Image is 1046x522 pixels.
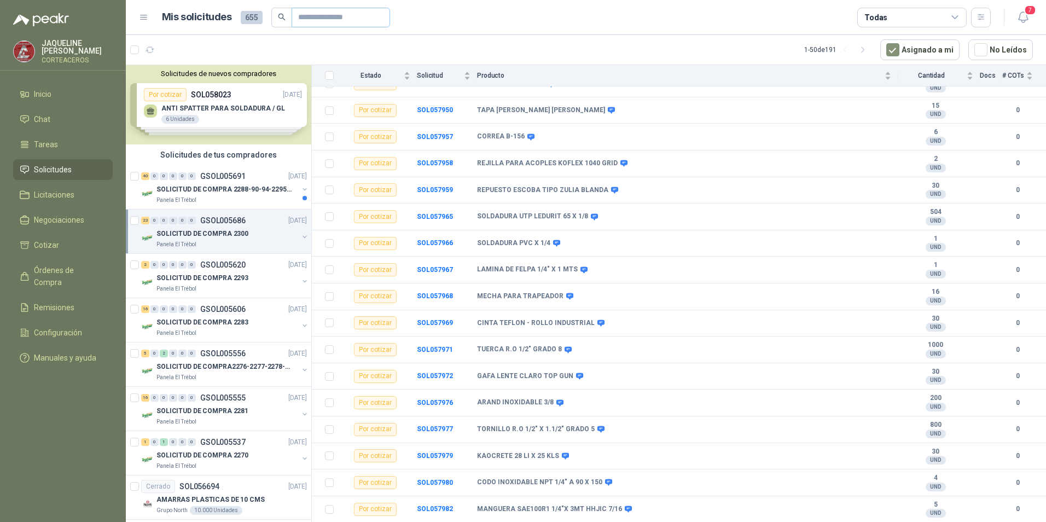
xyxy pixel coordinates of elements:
[188,438,196,446] div: 0
[188,394,196,402] div: 0
[13,260,113,293] a: Órdenes de Compra
[34,301,74,314] span: Remisiones
[13,322,113,343] a: Configuración
[190,506,242,515] div: 10.000 Unidades
[926,297,946,305] div: UND
[1002,238,1033,248] b: 0
[417,159,453,167] b: SOL057958
[141,409,154,422] img: Company Logo
[200,261,246,269] p: GSOL005620
[1013,8,1033,27] button: 7
[156,417,196,426] p: Panela El Trébol
[141,320,154,333] img: Company Logo
[926,217,946,225] div: UND
[141,438,149,446] div: 1
[13,134,113,155] a: Tareas
[169,350,177,357] div: 0
[477,106,605,115] b: TAPA [PERSON_NAME] [PERSON_NAME]
[34,239,59,251] span: Cotizar
[354,343,397,356] div: Por cotizar
[141,480,175,493] div: Cerrado
[1002,105,1033,115] b: 0
[417,239,453,247] a: SOL057966
[288,260,307,270] p: [DATE]
[188,305,196,313] div: 0
[288,393,307,403] p: [DATE]
[898,235,973,243] b: 1
[880,39,960,60] button: Asignado a mi
[141,350,149,357] div: 5
[354,290,397,303] div: Por cotizar
[926,164,946,172] div: UND
[288,349,307,359] p: [DATE]
[141,347,309,382] a: 5 0 2 0 0 0 GSOL005556[DATE] Company LogoSOLICITUD DE COMPRA2276-2277-2278-2284-2285-Panela El Tr...
[898,501,973,509] b: 5
[354,503,397,516] div: Por cotizar
[417,505,453,513] a: SOL057982
[898,368,973,376] b: 30
[150,172,159,180] div: 0
[477,186,608,195] b: REPUESTO ESCOBA TIPO ZULIA BLANDA
[13,235,113,256] a: Cotizar
[1002,72,1024,79] span: # COTs
[898,394,973,403] b: 200
[354,130,397,143] div: Por cotizar
[42,39,113,55] p: JAQUELINE [PERSON_NAME]
[156,450,248,461] p: SOLICITUD DE COMPRA 2270
[477,345,562,354] b: TUERCA R.O 1/2" GRADO 8
[1002,212,1033,222] b: 0
[141,217,149,224] div: 23
[156,329,196,338] p: Panela El Trébol
[864,11,887,24] div: Todas
[160,305,168,313] div: 0
[417,72,462,79] span: Solicitud
[477,398,554,407] b: ARAND INOXIDABLE 3/8
[354,476,397,489] div: Por cotizar
[980,65,1002,86] th: Docs
[1002,185,1033,195] b: 0
[354,396,397,409] div: Por cotizar
[898,474,973,483] b: 4
[126,475,311,520] a: CerradoSOL056694[DATE] Company LogoAMARRAS PLASTICAS DE 10 CMSGrupo North10.000 Unidades
[169,217,177,224] div: 0
[156,273,248,283] p: SOLICITUD DE COMPRA 2293
[477,159,618,168] b: REJILLA PARA ACOPLES KOFLEX 1040 GRID
[13,210,113,230] a: Negociaciones
[14,41,34,62] img: Company Logo
[1002,424,1033,434] b: 0
[898,102,973,111] b: 15
[188,350,196,357] div: 0
[898,315,973,323] b: 30
[1002,504,1033,514] b: 0
[417,133,453,141] b: SOL057957
[417,106,453,114] b: SOL057950
[354,423,397,436] div: Por cotizar
[477,132,525,141] b: CORREA B-156
[156,373,196,382] p: Panela El Trébol
[1002,371,1033,381] b: 0
[898,182,973,190] b: 30
[156,229,248,239] p: SOLICITUD DE COMPRA 2300
[156,184,293,195] p: SOLICITUD DE COMPRA 2288-90-94-2295-96-2301-02-04
[477,319,595,328] b: CINTA TEFLON - ROLLO INDUSTRIAL
[141,258,309,293] a: 2 0 0 0 0 0 GSOL005620[DATE] Company LogoSOLICITUD DE COMPRA 2293Panela El Trébol
[898,261,973,270] b: 1
[160,217,168,224] div: 0
[288,482,307,492] p: [DATE]
[926,270,946,279] div: UND
[340,65,417,86] th: Estado
[417,65,477,86] th: Solicitud
[141,214,309,249] a: 23 0 0 0 0 0 GSOL005686[DATE] Company LogoSOLICITUD DE COMPRA 2300Panela El Trébol
[417,186,453,194] a: SOL057959
[417,399,453,407] b: SOL057976
[477,452,559,461] b: KAOCRETE 28 LI X 25 KLS
[200,438,246,446] p: GSOL005537
[141,170,309,205] a: 40 0 0 0 0 0 GSOL005691[DATE] Company LogoSOLICITUD DE COMPRA 2288-90-94-2295-96-2301-02-04Panela...
[150,217,159,224] div: 0
[160,394,168,402] div: 0
[926,430,946,438] div: UND
[200,394,246,402] p: GSOL005555
[926,243,946,252] div: UND
[141,364,154,378] img: Company Logo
